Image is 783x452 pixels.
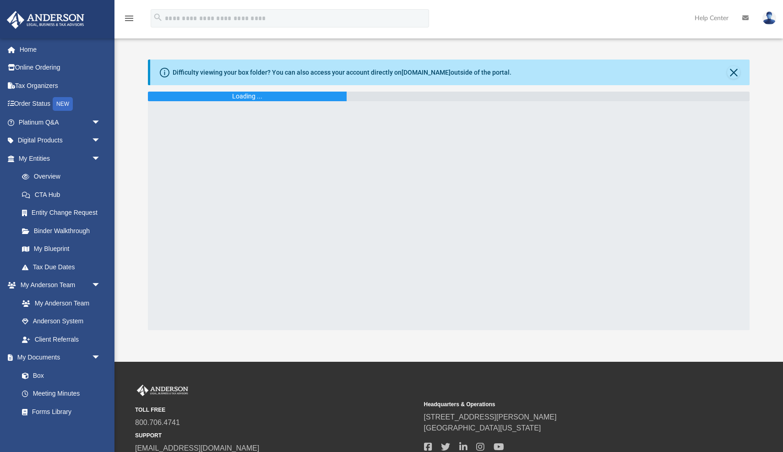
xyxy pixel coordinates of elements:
[402,69,451,76] a: [DOMAIN_NAME]
[424,424,541,432] a: [GEOGRAPHIC_DATA][US_STATE]
[135,385,190,397] img: Anderson Advisors Platinum Portal
[6,40,114,59] a: Home
[6,131,114,150] a: Digital Productsarrow_drop_down
[13,240,110,258] a: My Blueprint
[135,406,418,414] small: TOLL FREE
[13,185,114,204] a: CTA Hub
[6,276,110,294] a: My Anderson Teamarrow_drop_down
[92,349,110,367] span: arrow_drop_down
[6,59,114,77] a: Online Ordering
[13,168,114,186] a: Overview
[762,11,776,25] img: User Pic
[727,66,740,79] button: Close
[124,13,135,24] i: menu
[124,17,135,24] a: menu
[92,149,110,168] span: arrow_drop_down
[13,294,105,312] a: My Anderson Team
[13,385,110,403] a: Meeting Minutes
[13,403,105,421] a: Forms Library
[135,444,259,452] a: [EMAIL_ADDRESS][DOMAIN_NAME]
[6,113,114,131] a: Platinum Q&Aarrow_drop_down
[135,419,180,426] a: 800.706.4741
[92,276,110,295] span: arrow_drop_down
[92,113,110,132] span: arrow_drop_down
[4,11,87,29] img: Anderson Advisors Platinum Portal
[6,76,114,95] a: Tax Organizers
[424,400,707,408] small: Headquarters & Operations
[13,312,110,331] a: Anderson System
[153,12,163,22] i: search
[53,97,73,111] div: NEW
[6,95,114,114] a: Order StatusNEW
[13,204,114,222] a: Entity Change Request
[13,222,114,240] a: Binder Walkthrough
[6,349,110,367] a: My Documentsarrow_drop_down
[173,68,511,77] div: Difficulty viewing your box folder? You can also access your account directly on outside of the p...
[13,258,114,276] a: Tax Due Dates
[13,421,110,439] a: Notarize
[424,413,557,421] a: [STREET_ADDRESS][PERSON_NAME]
[13,366,105,385] a: Box
[135,431,418,440] small: SUPPORT
[13,330,110,349] a: Client Referrals
[6,149,114,168] a: My Entitiesarrow_drop_down
[232,92,262,101] div: Loading ...
[92,131,110,150] span: arrow_drop_down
